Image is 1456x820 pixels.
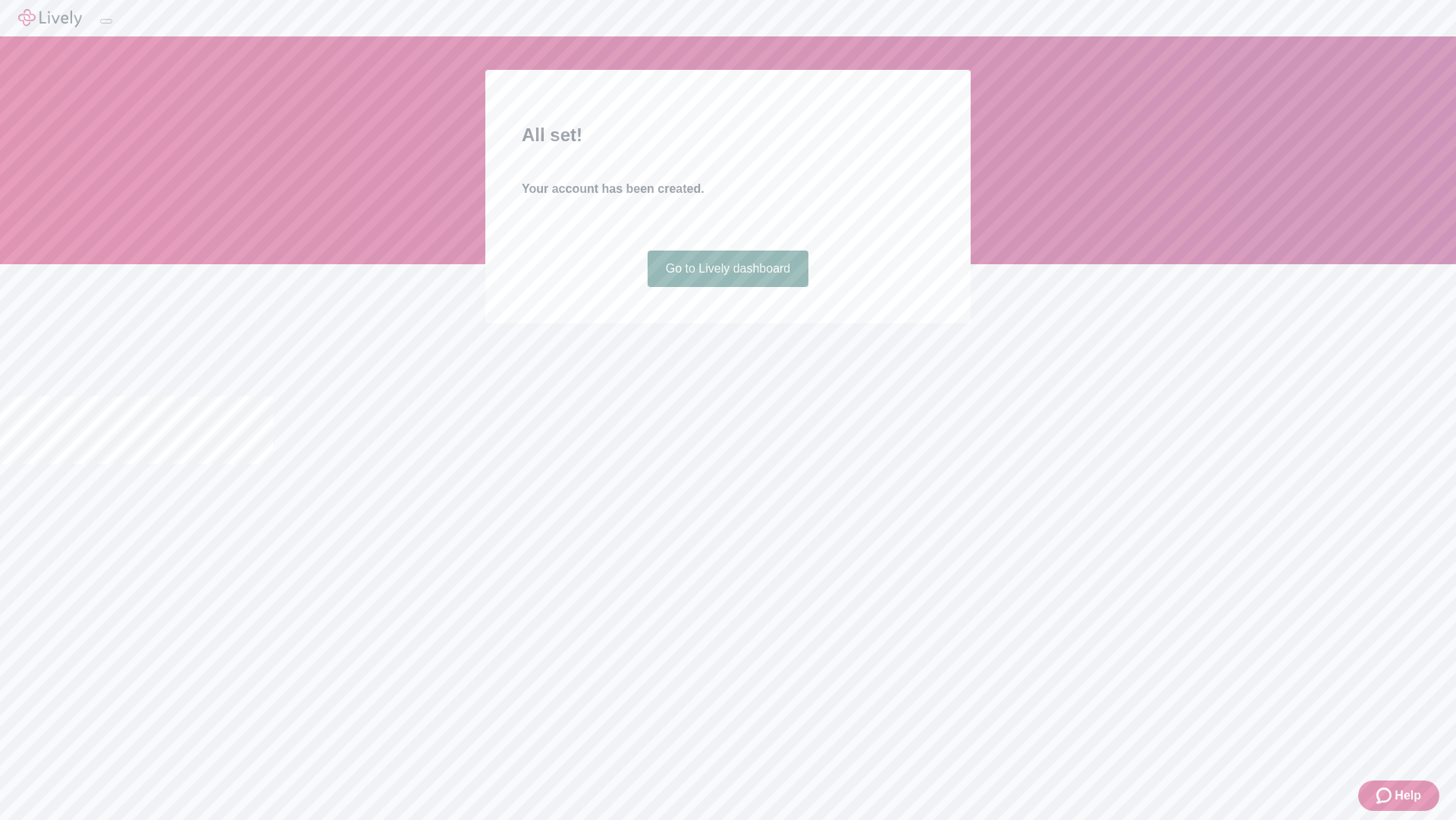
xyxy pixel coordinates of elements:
[522,121,934,149] h2: All set!
[18,9,82,27] img: Lively
[522,180,934,198] h4: Your account has been created.
[648,251,809,287] a: Go to Lively dashboard
[1358,781,1439,811] button: Zendesk support iconHelp
[1395,787,1421,805] span: Help
[100,19,112,24] button: Log out
[1376,787,1395,805] svg: Zendesk support icon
